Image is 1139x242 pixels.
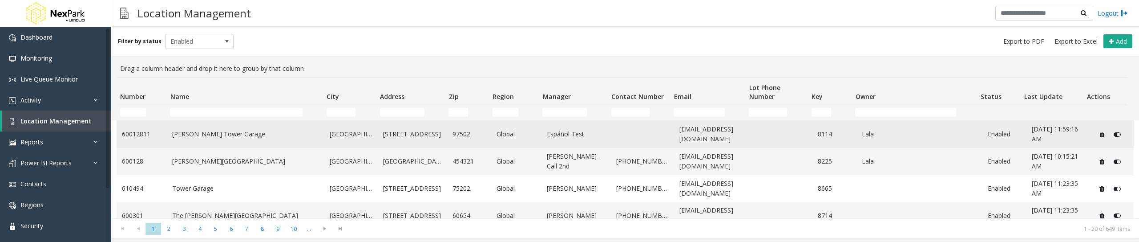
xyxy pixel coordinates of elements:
img: pageIcon [120,2,129,24]
span: Email [674,92,691,101]
span: City [327,92,339,101]
img: 'icon' [9,160,16,167]
span: Page 11 [301,223,317,235]
a: Global [497,129,536,139]
a: Enabled [988,211,1021,221]
span: Page 1 [145,223,161,235]
div: Data table [111,77,1139,218]
a: [PERSON_NAME] [547,184,606,193]
a: 454321 [452,156,486,166]
input: Address Filter [380,108,424,117]
button: Disable [1109,181,1126,196]
button: Disable [1109,209,1126,223]
input: Region Filter [493,108,518,117]
span: Number [120,92,145,101]
a: [STREET_ADDRESS] [383,184,442,193]
span: Page 2 [161,223,177,235]
button: Delete [1095,154,1109,168]
a: [STREET_ADDRESS] [383,211,442,221]
a: [DATE] 10:15:21 AM [1032,152,1084,172]
a: 97502 [452,129,486,139]
input: Manager Filter [542,108,587,117]
a: [PERSON_NAME][GEOGRAPHIC_DATA] [172,156,319,166]
h3: Location Management [133,2,255,24]
td: Actions Filter [1083,104,1127,120]
span: [DATE] 11:23:35 AM [1032,206,1078,224]
button: Disable [1109,154,1126,168]
span: Go to the last page [332,222,348,235]
span: Reports [20,138,43,146]
a: 60654 [452,211,486,221]
span: Page 10 [286,223,301,235]
a: [GEOGRAPHIC_DATA] [330,129,372,139]
a: [DATE] 11:59:16 AM [1032,124,1084,144]
a: [EMAIL_ADDRESS][DOMAIN_NAME] [679,179,744,199]
a: [PERSON_NAME] Tower Garage [172,129,319,139]
a: [PHONE_NUMBER] [616,156,669,166]
span: Zip [449,92,459,101]
td: City Filter [323,104,376,120]
a: 600128 [122,156,162,166]
a: [STREET_ADDRESS] [383,129,442,139]
span: Last Update [1024,92,1062,101]
button: Delete [1095,181,1109,196]
span: Export to Excel [1054,37,1098,46]
kendo-pager-info: 1 - 20 of 649 items [353,225,1130,233]
img: 'icon' [9,202,16,209]
img: 'icon' [9,76,16,83]
a: [EMAIL_ADDRESS][DOMAIN_NAME] [679,124,744,144]
img: 'icon' [9,97,16,104]
input: Zip Filter [448,108,468,117]
a: 8665 [818,184,851,193]
button: Add [1103,34,1132,49]
a: Lala [862,156,977,166]
a: Logout [1098,8,1128,18]
a: 8114 [818,129,851,139]
img: 'icon' [9,181,16,188]
a: [PERSON_NAME] [547,211,606,221]
a: 600301 [122,211,162,221]
img: 'icon' [9,223,16,230]
a: Enabled [988,156,1021,166]
a: [GEOGRAPHIC_DATA] [383,156,442,166]
span: Address [380,92,404,101]
span: Page 6 [223,223,239,235]
img: 'icon' [9,34,16,41]
button: Delete [1095,209,1109,223]
span: Page 5 [208,223,223,235]
td: Contact Number Filter [608,104,670,120]
a: [GEOGRAPHIC_DATA] [330,156,372,166]
img: 'icon' [9,139,16,146]
span: Export to PDF [1003,37,1044,46]
a: [PHONE_NUMBER] [616,184,669,193]
input: Lot Phone Number Filter [749,108,787,117]
input: Name Filter [170,108,302,117]
td: Lot Phone Number Filter [745,104,808,120]
span: Contact Number [611,92,664,101]
img: 'icon' [9,118,16,125]
td: Owner Filter [852,104,977,120]
td: Email Filter [670,104,745,120]
a: Espáñol Test [547,129,606,139]
a: Global [497,156,536,166]
td: Address Filter [376,104,445,120]
td: Status Filter [977,104,1020,120]
input: Email Filter [674,108,724,117]
a: Location Management [2,111,111,131]
img: logout [1121,8,1128,18]
a: 60012811 [122,129,162,139]
span: Page 4 [192,223,208,235]
a: Enabled [988,129,1021,139]
td: Region Filter [489,104,539,120]
input: Owner Filter [855,108,956,117]
label: Filter by status [118,37,162,45]
a: 8225 [818,156,851,166]
a: [PERSON_NAME] - Call 2nd [547,152,606,172]
button: Delete [1095,127,1109,142]
td: Last Update Filter [1021,104,1083,120]
a: [GEOGRAPHIC_DATA] [330,184,372,193]
button: Export to PDF [1000,35,1048,48]
a: [DATE] 11:23:35 AM [1032,179,1084,199]
span: Page 3 [177,223,192,235]
span: Enabled [166,34,220,49]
